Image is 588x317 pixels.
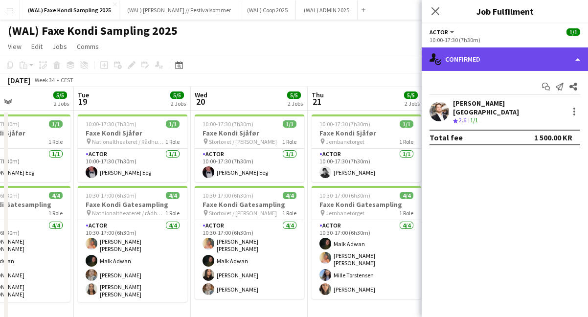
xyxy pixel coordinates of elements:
[165,209,180,217] span: 1 Role
[312,186,421,299] app-job-card: 10:30-17:00 (6h30m)4/4Faxe Kondi Gatesampling Jernbanetorget1 RoleActor4/410:30-17:00 (6h30m)Malk...
[326,209,364,217] span: Jernbanetorget
[195,149,304,182] app-card-role: Actor1/110:00-17:30 (7h30m)[PERSON_NAME] Eeg
[166,120,180,128] span: 1/1
[78,91,89,99] span: Tue
[4,40,25,53] a: View
[52,42,67,51] span: Jobs
[319,120,370,128] span: 10:00-17:30 (7h30m)
[283,192,296,199] span: 4/4
[430,28,456,36] button: Actor
[165,138,180,145] span: 1 Role
[8,23,178,38] h1: (WAL) Faxe Kondi Sampling 2025
[48,40,71,53] a: Jobs
[312,114,421,182] app-job-card: 10:00-17:30 (7h30m)1/1Faxe Kondi Sjåfør Jernbanetorget1 RoleActor1/110:00-17:30 (7h30m)[PERSON_NAME]
[77,42,99,51] span: Comms
[399,209,413,217] span: 1 Role
[78,220,187,302] app-card-role: Actor4/410:30-17:00 (6h30m)[PERSON_NAME] [PERSON_NAME]Malk Adwan[PERSON_NAME][PERSON_NAME] [PERSO...
[86,120,136,128] span: 10:00-17:30 (7h30m)
[283,120,296,128] span: 1/1
[195,91,207,99] span: Wed
[400,120,413,128] span: 1/1
[312,149,421,182] app-card-role: Actor1/110:00-17:30 (7h30m)[PERSON_NAME]
[310,96,324,107] span: 21
[459,116,466,124] span: 2.6
[430,133,463,142] div: Total fee
[422,5,588,18] h3: Job Fulfilment
[119,0,239,20] button: (WAL) [PERSON_NAME] // Festivalsommer
[195,114,304,182] app-job-card: 10:00-17:30 (7h30m)1/1Faxe Kondi Sjåfør Stortovet / [PERSON_NAME]1 RoleActor1/110:00-17:30 (7h30m...
[78,200,187,209] h3: Faxe Kondi Gatesampling
[31,42,43,51] span: Edit
[193,96,207,107] span: 20
[326,138,364,145] span: Jernbanetorget
[48,138,63,145] span: 1 Role
[78,149,187,182] app-card-role: Actor1/110:00-17:30 (7h30m)[PERSON_NAME] Eeg
[404,91,418,99] span: 5/5
[453,99,565,116] div: [PERSON_NAME][GEOGRAPHIC_DATA]
[319,192,370,199] span: 10:30-17:00 (6h30m)
[92,209,165,217] span: Nathionaltheateret / rådhusplassen
[405,100,420,107] div: 2 Jobs
[78,186,187,302] app-job-card: 10:30-17:00 (6h30m)4/4Faxe Kondi Gatesampling Nathionaltheateret / rådhusplassen1 RoleActor4/410:...
[32,76,57,84] span: Week 34
[287,91,301,99] span: 5/5
[399,138,413,145] span: 1 Role
[166,192,180,199] span: 4/4
[400,192,413,199] span: 4/4
[195,200,304,209] h3: Faxe Kondi Gatesampling
[73,40,103,53] a: Comms
[92,138,165,145] span: Nationaltheateret / Rådhusplassen
[78,114,187,182] app-job-card: 10:00-17:30 (7h30m)1/1Faxe Kondi Sjåfør Nationaltheateret / Rådhusplassen1 RoleActor1/110:00-17:3...
[470,116,478,124] app-skills-label: 1/1
[49,192,63,199] span: 4/4
[422,47,588,71] div: Confirmed
[49,120,63,128] span: 1/1
[48,209,63,217] span: 1 Role
[203,120,253,128] span: 10:00-17:30 (7h30m)
[312,200,421,209] h3: Faxe Kondi Gatesampling
[312,220,421,299] app-card-role: Actor4/410:30-17:00 (6h30m)Malk Adwan[PERSON_NAME] [PERSON_NAME]Mille Torstensen[PERSON_NAME]
[312,129,421,137] h3: Faxe Kondi Sjåfør
[195,220,304,299] app-card-role: Actor4/410:30-17:00 (6h30m)[PERSON_NAME] [PERSON_NAME]Malk Adwan[PERSON_NAME][PERSON_NAME]
[288,100,303,107] div: 2 Jobs
[20,0,119,20] button: (WAL) Faxe Kondi Sampling 2025
[78,129,187,137] h3: Faxe Kondi Sjåfør
[171,100,186,107] div: 2 Jobs
[534,133,572,142] div: 1 500.00 KR
[8,42,22,51] span: View
[8,75,30,85] div: [DATE]
[170,91,184,99] span: 5/5
[203,192,253,199] span: 10:30-17:00 (6h30m)
[282,209,296,217] span: 1 Role
[282,138,296,145] span: 1 Role
[312,91,324,99] span: Thu
[430,28,448,36] span: Actor
[296,0,358,20] button: (WAL) ADMIN 2025
[209,138,277,145] span: Stortovet / [PERSON_NAME]
[53,91,67,99] span: 5/5
[209,209,277,217] span: Stortovet / [PERSON_NAME]
[86,192,136,199] span: 10:30-17:00 (6h30m)
[76,96,89,107] span: 19
[566,28,580,36] span: 1/1
[195,186,304,299] app-job-card: 10:30-17:00 (6h30m)4/4Faxe Kondi Gatesampling Stortovet / [PERSON_NAME]1 RoleActor4/410:30-17:00 ...
[61,76,73,84] div: CEST
[27,40,46,53] a: Edit
[54,100,69,107] div: 2 Jobs
[239,0,296,20] button: (WAL) Coop 2025
[195,129,304,137] h3: Faxe Kondi Sjåfør
[430,36,580,44] div: 10:00-17:30 (7h30m)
